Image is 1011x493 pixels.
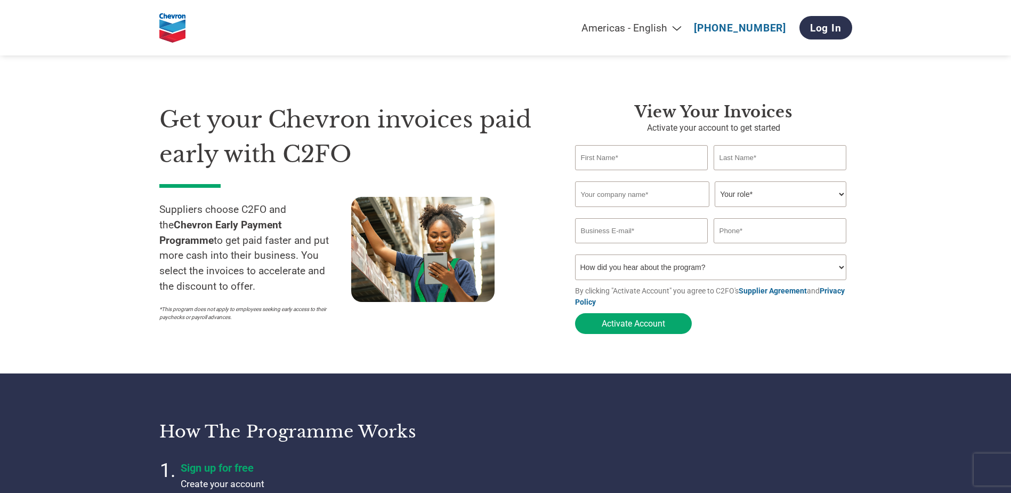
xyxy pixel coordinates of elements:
[575,145,708,170] input: First Name*
[575,285,852,308] p: By clicking "Activate Account" you agree to C2FO's and
[575,102,852,122] h3: View your invoices
[575,287,845,306] a: Privacy Policy
[159,202,351,295] p: Suppliers choose C2FO and the to get paid faster and put more cash into their business. You selec...
[714,171,847,177] div: Invalid last name or last name is too long
[181,462,447,474] h4: Sign up for free
[351,197,495,302] img: supply chain worker
[714,244,847,250] div: Inavlid Phone Number
[575,313,692,334] button: Activate Account
[575,122,852,134] p: Activate your account to get started
[159,219,282,246] strong: Chevron Early Payment Programme
[714,145,847,170] input: Last Name*
[159,102,543,171] h1: Get your Chevron invoices paid early with C2FO
[575,208,847,214] div: Invalid company name or company name is too long
[159,305,341,321] p: *This program does not apply to employees seeking early access to their paychecks or payroll adva...
[715,181,846,207] select: Title/Role
[694,22,786,34] a: [PHONE_NUMBER]
[181,477,447,491] p: Create your account
[159,421,492,442] h3: How the programme works
[575,218,708,243] input: Invalid Email format
[575,244,708,250] div: Inavlid Email Address
[159,13,185,43] img: Chevron
[714,218,847,243] input: Phone*
[575,171,708,177] div: Invalid first name or first name is too long
[799,16,852,39] a: Log In
[575,181,709,207] input: Your company name*
[739,287,807,295] a: Supplier Agreement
